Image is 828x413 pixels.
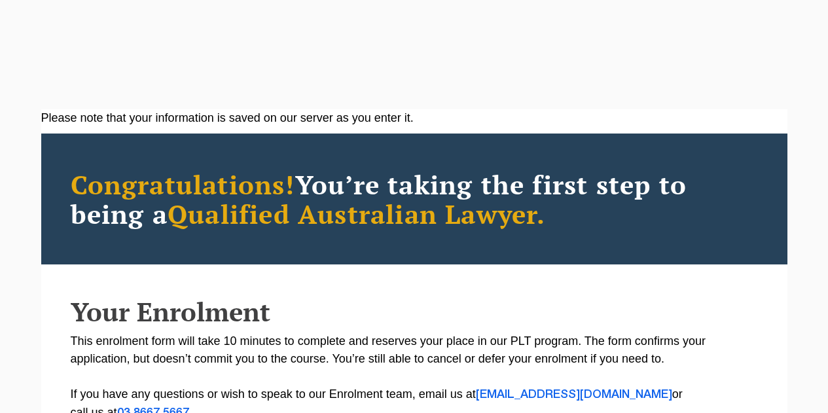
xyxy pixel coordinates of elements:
div: Please note that your information is saved on our server as you enter it. [41,109,787,127]
span: Congratulations! [71,167,295,202]
span: Qualified Australian Lawyer. [168,196,546,231]
a: [EMAIL_ADDRESS][DOMAIN_NAME] [476,389,672,400]
h2: Your Enrolment [71,297,758,326]
h2: You’re taking the first step to being a [71,170,758,228]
